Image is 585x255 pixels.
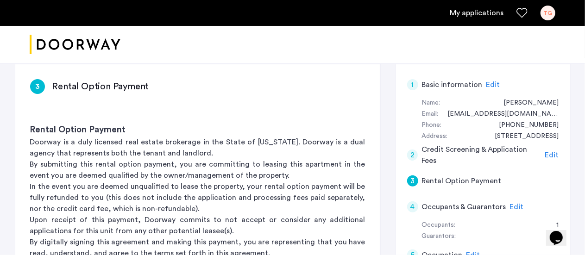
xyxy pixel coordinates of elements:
p: By submitting this rental option payment, you are committing to leasing this apartment in the eve... [30,159,365,181]
h5: Basic information [422,79,483,90]
span: Edit [486,81,500,88]
h3: Rental Option Payment [30,124,365,137]
div: 3 [407,175,418,187]
div: 3 [30,79,45,94]
a: Favorites [516,7,528,19]
div: 4 [407,201,418,212]
img: logo [30,27,120,62]
h3: Rental Option Payment [52,80,149,93]
div: Timothy Gerstmyer [495,98,559,109]
div: 283 Concord Drive [486,131,559,142]
h5: Occupants & Guarantors [422,201,506,212]
p: Doorway is a duly licensed real estate brokerage in the State of [US_STATE]. Doorway is a dual ag... [30,137,365,159]
a: My application [450,7,503,19]
div: Name: [422,98,440,109]
span: Edit [510,203,524,211]
p: Upon receipt of this payment, Doorway commits to not accept or consider any additional applicatio... [30,214,365,236]
div: Phone: [422,120,442,131]
div: Occupants: [422,220,456,231]
div: 1 [407,79,418,90]
p: In the event you are deemed unqualified to lease the property, your rental option payment will be... [30,181,365,214]
h5: Credit Screening & Application Fees [421,144,541,166]
iframe: chat widget [546,218,576,246]
div: +17328909491 [490,120,559,131]
div: Guarantors: [422,231,456,242]
div: tgerstmyer@gmail.com [439,109,559,120]
div: Address: [422,131,448,142]
div: 2 [407,149,418,161]
a: Cazamio logo [30,27,120,62]
div: Email: [422,109,439,120]
span: Edit [545,151,559,159]
h5: Rental Option Payment [422,175,502,187]
div: TG [541,6,555,20]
